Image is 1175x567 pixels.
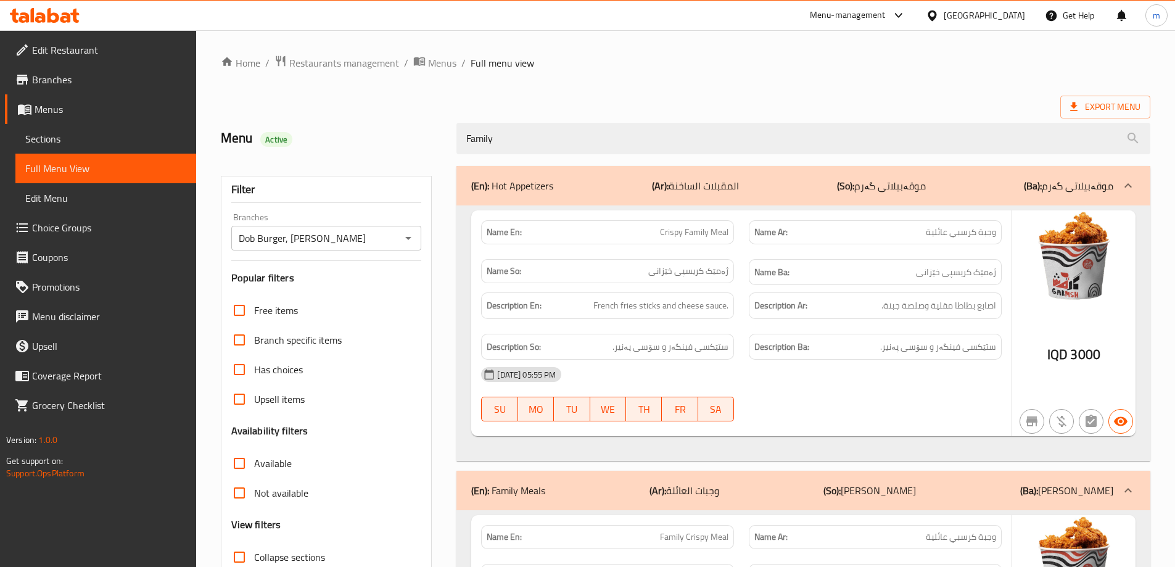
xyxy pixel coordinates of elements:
[6,453,63,469] span: Get support on:
[254,303,298,318] span: Free items
[559,400,585,418] span: TU
[456,471,1150,510] div: (En): Family Meals(Ar):وجبات العائلة(So):[PERSON_NAME](Ba):[PERSON_NAME]
[492,369,561,381] span: [DATE] 05:55 PM
[1020,483,1113,498] p: [PERSON_NAME]
[660,226,728,239] span: Crispy Family Meal
[754,531,788,544] strong: Name Ar:
[837,176,854,195] b: (So):
[487,339,541,355] strong: Description So:
[32,339,186,354] span: Upsell
[428,56,456,70] span: Menus
[413,55,456,71] a: Menus
[703,400,729,418] span: SA
[471,483,545,498] p: Family Meals
[260,132,292,147] div: Active
[5,242,196,272] a: Coupons
[5,35,196,65] a: Edit Restaurant
[487,400,513,418] span: SU
[5,94,196,124] a: Menus
[265,56,270,70] li: /
[221,129,442,147] h2: Menu
[456,205,1150,461] div: (En): Hot Appetizers(Ar):المقبلات الساخنة(So):موقەبیلاتی گەرم(Ba):موقەبیلاتی گەرم
[944,9,1025,22] div: [GEOGRAPHIC_DATA]
[1020,409,1044,434] button: Not branch specific item
[1020,481,1038,500] b: (Ba):
[254,550,325,565] span: Collapse sections
[254,456,292,471] span: Available
[32,43,186,57] span: Edit Restaurant
[5,302,196,331] a: Menu disclaimer
[1070,99,1140,115] span: Export Menu
[667,400,693,418] span: FR
[32,398,186,413] span: Grocery Checklist
[487,298,542,313] strong: Description En:
[231,176,422,203] div: Filter
[231,424,308,438] h3: Availability filters
[593,298,728,313] span: French fries sticks and cheese sauce.
[231,271,422,285] h3: Popular filters
[471,178,553,193] p: Hot Appetizers
[6,465,85,481] a: Support.OpsPlatform
[6,432,36,448] span: Version:
[254,333,342,347] span: Branch specific items
[5,331,196,361] a: Upsell
[523,400,549,418] span: MO
[487,531,522,544] strong: Name En:
[461,56,466,70] li: /
[32,309,186,324] span: Menu disclaimer
[1108,409,1133,434] button: Available
[260,134,292,146] span: Active
[837,178,926,193] p: موقەبیلاتی گەرم
[649,481,666,500] b: (Ar):
[481,397,517,421] button: SU
[471,176,489,195] b: (En):
[5,391,196,420] a: Grocery Checklist
[400,230,417,247] button: Open
[1079,409,1103,434] button: Not has choices
[754,226,788,239] strong: Name Ar:
[35,102,186,117] span: Menus
[590,397,626,421] button: WE
[231,518,281,532] h3: View filters
[487,265,521,278] strong: Name So:
[662,397,698,421] button: FR
[1012,210,1136,303] img: Crispy_Family_Meal638904459417860048.jpg
[823,481,841,500] b: (So):
[15,154,196,183] a: Full Menu View
[15,183,196,213] a: Edit Menu
[456,166,1150,205] div: (En): Hot Appetizers(Ar):المقبلات الساخنة(So):موقەبیلاتی گەرم(Ba):موقەبیلاتی گەرم
[32,250,186,265] span: Coupons
[5,65,196,94] a: Branches
[32,279,186,294] span: Promotions
[754,298,807,313] strong: Description Ar:
[648,265,728,278] span: ژەمێک کریسپی خێزانی
[25,131,186,146] span: Sections
[916,265,996,280] span: ژەمێک کریسپی خێزانی
[254,486,308,500] span: Not available
[880,339,996,355] span: ستێکسی فینگەر و سۆسی پەنیر.
[823,483,916,498] p: [PERSON_NAME]
[32,72,186,87] span: Branches
[289,56,399,70] span: Restaurants management
[254,392,305,407] span: Upsell items
[487,226,522,239] strong: Name En:
[881,298,996,313] span: اصابع بطاطا مقلية وصلصة جبنة.
[1047,342,1068,366] span: IQD
[1024,178,1113,193] p: موقەبیلاتی گەرم
[754,265,790,280] strong: Name Ba:
[926,531,996,544] span: وجبة كرسبي عائلية
[471,56,534,70] span: Full menu view
[652,176,669,195] b: (Ar):
[38,432,57,448] span: 1.0.0
[221,56,260,70] a: Home
[554,397,590,421] button: TU
[926,226,996,239] span: وجبة كرسبي عائلية
[15,124,196,154] a: Sections
[626,397,662,421] button: TH
[471,481,489,500] b: (En):
[32,220,186,235] span: Choice Groups
[754,339,809,355] strong: Description Ba:
[1060,96,1150,118] span: Export Menu
[810,8,886,23] div: Menu-management
[5,272,196,302] a: Promotions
